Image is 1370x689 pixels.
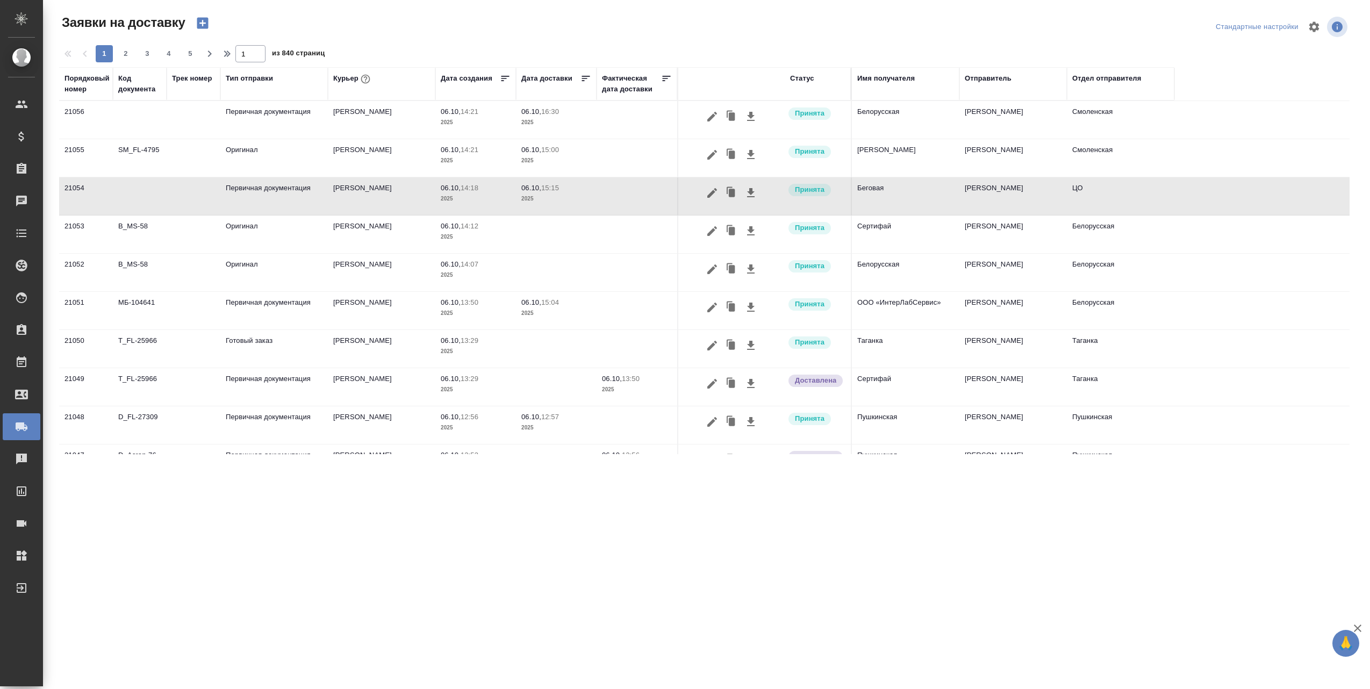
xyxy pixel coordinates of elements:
[541,298,559,306] p: 15:04
[703,335,721,356] button: Редактировать
[328,406,435,444] td: [PERSON_NAME]
[965,73,1012,84] div: Отправитель
[461,260,478,268] p: 14:07
[742,335,760,356] button: Скачать
[441,270,511,281] p: 2025
[852,101,959,139] td: Белорусская
[852,139,959,177] td: [PERSON_NAME]
[220,292,328,329] td: Первичная документация
[160,48,177,59] span: 4
[441,346,511,357] p: 2025
[1213,19,1301,35] div: split button
[1067,292,1174,329] td: Белорусская
[521,146,541,154] p: 06.10,
[790,73,814,84] div: Статус
[852,177,959,215] td: Беговая
[959,177,1067,215] td: [PERSON_NAME]
[541,107,559,116] p: 16:30
[441,298,461,306] p: 06.10,
[721,106,742,127] button: Клонировать
[59,254,113,291] td: 21052
[59,368,113,406] td: 21049
[795,451,836,462] p: Доставлена
[721,374,742,394] button: Клонировать
[521,422,591,433] p: 2025
[358,72,372,86] button: При выборе курьера статус заявки автоматически поменяется на «Принята»
[220,330,328,368] td: Готовый заказ
[795,223,824,233] p: Принята
[721,335,742,356] button: Клонировать
[852,216,959,253] td: Сертифай
[1067,254,1174,291] td: Белорусская
[787,183,845,197] div: Курьер назначен
[220,444,328,482] td: Первичная документация
[1337,632,1355,655] span: 🙏
[852,330,959,368] td: Таганка
[703,145,721,165] button: Редактировать
[1067,406,1174,444] td: Пушкинская
[333,72,372,86] div: Курьер
[959,216,1067,253] td: [PERSON_NAME]
[521,184,541,192] p: 06.10,
[703,374,721,394] button: Редактировать
[795,299,824,310] p: Принята
[521,73,572,84] div: Дата доставки
[795,413,824,424] p: Принята
[703,412,721,432] button: Редактировать
[441,375,461,383] p: 06.10,
[703,106,721,127] button: Редактировать
[721,145,742,165] button: Клонировать
[521,308,591,319] p: 2025
[787,106,845,121] div: Курьер назначен
[703,450,721,470] button: Редактировать
[1067,101,1174,139] td: Смоленская
[220,368,328,406] td: Первичная документация
[742,106,760,127] button: Скачать
[1332,630,1359,657] button: 🙏
[441,184,461,192] p: 06.10,
[1067,368,1174,406] td: Таганка
[118,73,161,95] div: Код документа
[795,261,824,271] p: Принята
[113,330,167,368] td: T_FL-25966
[742,183,760,203] button: Скачать
[461,107,478,116] p: 14:21
[59,330,113,368] td: 21050
[521,107,541,116] p: 06.10,
[461,146,478,154] p: 14:21
[1327,17,1350,37] span: Посмотреть информацию
[1301,14,1327,40] span: Настроить таблицу
[220,177,328,215] td: Первичная документация
[795,184,824,195] p: Принята
[959,444,1067,482] td: [PERSON_NAME]
[787,259,845,274] div: Курьер назначен
[113,292,167,329] td: МБ-104641
[787,221,845,235] div: Курьер назначен
[521,298,541,306] p: 06.10,
[721,297,742,318] button: Клонировать
[541,413,559,421] p: 12:57
[742,412,760,432] button: Скачать
[521,155,591,166] p: 2025
[795,146,824,157] p: Принята
[59,292,113,329] td: 21051
[787,374,845,388] div: Документы доставлены, фактическая дата доставки проставиться автоматически
[461,222,478,230] p: 14:12
[441,193,511,204] p: 2025
[461,451,478,459] p: 12:53
[113,216,167,253] td: B_MS-58
[113,406,167,444] td: D_FL-27309
[441,146,461,154] p: 06.10,
[742,145,760,165] button: Скачать
[441,222,461,230] p: 06.10,
[1067,177,1174,215] td: ЦО
[59,14,185,31] span: Заявки на доставку
[1067,330,1174,368] td: Таганка
[441,155,511,166] p: 2025
[59,101,113,139] td: 21056
[328,368,435,406] td: [PERSON_NAME]
[742,221,760,241] button: Скачать
[461,298,478,306] p: 13:50
[328,139,435,177] td: [PERSON_NAME]
[441,260,461,268] p: 06.10,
